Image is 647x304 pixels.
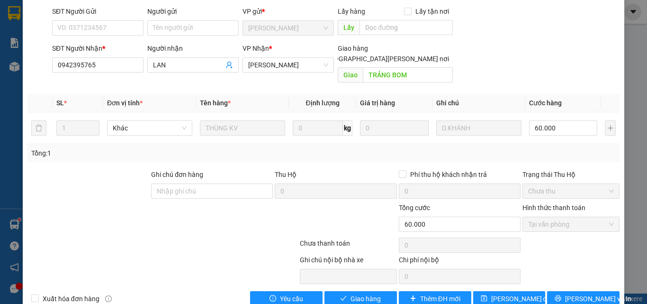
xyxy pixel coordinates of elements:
[8,29,84,41] div: CTY NHẤT LONG
[360,99,395,107] span: Giá trị hàng
[412,6,453,17] span: Lấy tận nơi
[565,294,631,304] span: [PERSON_NAME] và In
[299,238,398,255] div: Chưa thanh toán
[243,45,269,52] span: VP Nhận
[90,41,167,54] div: 0977642164
[605,120,616,136] button: plus
[481,295,487,303] span: save
[528,217,614,231] span: Tại văn phòng
[8,8,23,18] span: Gửi:
[363,67,453,83] input: Dọc đường
[406,169,491,180] span: Phí thu hộ khách nhận trả
[31,148,251,158] div: Tổng: 1
[113,121,187,135] span: Khác
[338,8,365,15] span: Lấy hàng
[151,184,273,199] input: Ghi chú đơn hàng
[410,295,416,303] span: plus
[343,120,352,136] span: kg
[200,99,231,107] span: Tên hàng
[320,54,453,64] span: [GEOGRAPHIC_DATA][PERSON_NAME] nơi
[7,60,85,71] div: 50.000
[147,6,239,17] div: Người gửi
[248,21,328,35] span: VP Phan Rang
[147,43,239,54] div: Người nhận
[107,99,143,107] span: Đơn vị tính
[225,61,233,69] span: user-add
[399,255,521,269] div: Chi phí nội bộ
[338,45,368,52] span: Giao hàng
[555,295,561,303] span: printer
[243,6,334,17] div: VP gửi
[90,29,167,41] div: THUẬN
[90,8,167,29] div: [PERSON_NAME]
[359,20,453,35] input: Dọc đường
[8,41,84,54] div: 02866815379
[399,204,430,212] span: Tổng cước
[522,204,585,212] label: Hình thức thanh toán
[338,67,363,83] span: Giao
[270,295,276,303] span: exclamation-circle
[105,295,112,302] span: info-circle
[522,169,620,180] div: Trạng thái Thu Hộ
[340,295,347,303] span: check
[52,6,144,17] div: SĐT Người Gửi
[275,171,297,178] span: Thu Hộ
[39,294,103,304] span: Xuất hóa đơn hàng
[306,99,339,107] span: Định lượng
[200,120,285,136] input: VD: Bàn, Ghế
[436,120,521,136] input: Ghi Chú
[90,8,113,18] span: Nhận:
[528,184,614,198] span: Chưa thu
[7,61,22,71] span: CR :
[280,294,303,304] span: Yêu cầu
[491,294,552,304] span: [PERSON_NAME] đổi
[248,58,328,72] span: Hồ Chí Minh
[8,8,84,29] div: [PERSON_NAME]
[529,99,562,107] span: Cước hàng
[151,171,203,178] label: Ghi chú đơn hàng
[420,294,460,304] span: Thêm ĐH mới
[56,99,64,107] span: SL
[31,120,46,136] button: delete
[338,20,359,35] span: Lấy
[52,43,144,54] div: SĐT Người Nhận
[432,94,525,112] th: Ghi chú
[360,120,428,136] input: 0
[350,294,381,304] span: Giao hàng
[300,255,397,269] div: Ghi chú nội bộ nhà xe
